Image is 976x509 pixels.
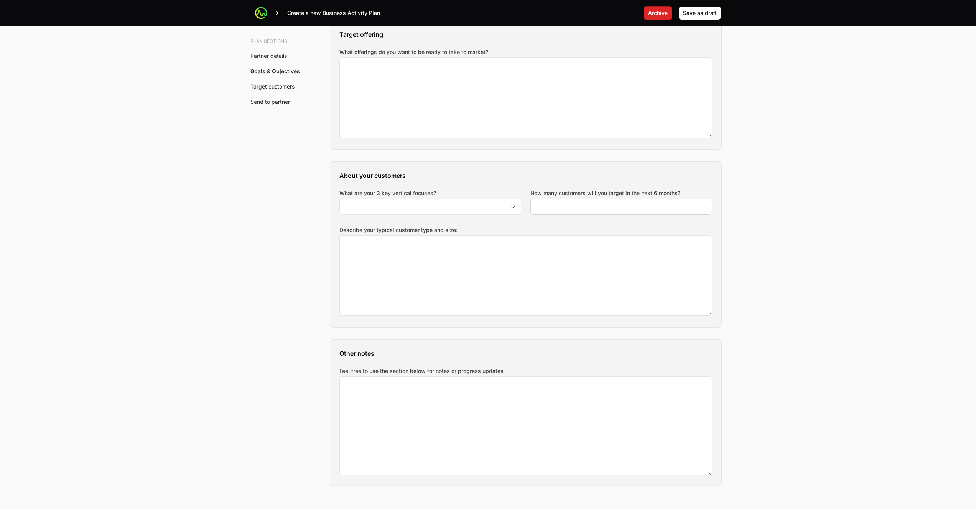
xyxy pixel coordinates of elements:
[678,6,721,20] button: Save as draft
[339,367,712,375] label: Feel free to use the section below for notes or progress updates
[644,6,672,20] button: Archive
[339,171,712,180] h3: About your customers
[648,8,668,18] span: Archive
[339,189,521,197] label: What are your 3 key vertical focuses?
[250,83,295,90] a: Target customers
[683,8,717,18] span: Save as draft
[255,7,267,19] img: ActivitySource
[250,53,287,59] a: Partner details
[530,189,680,197] label: How many customers will you target in the next 6 months?
[339,30,712,39] h3: Target offering
[250,68,300,74] a: Goals & Objectives
[287,9,380,17] p: Create a new Business Activity Plan
[505,199,521,214] div: Open
[339,48,712,56] label: What offerings do you want to be ready to take to market?
[250,99,290,105] a: Send to partner
[250,38,303,44] h3: Plan sections
[339,226,712,234] label: Describe your typical customer type and size:
[339,349,712,358] h3: Other notes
